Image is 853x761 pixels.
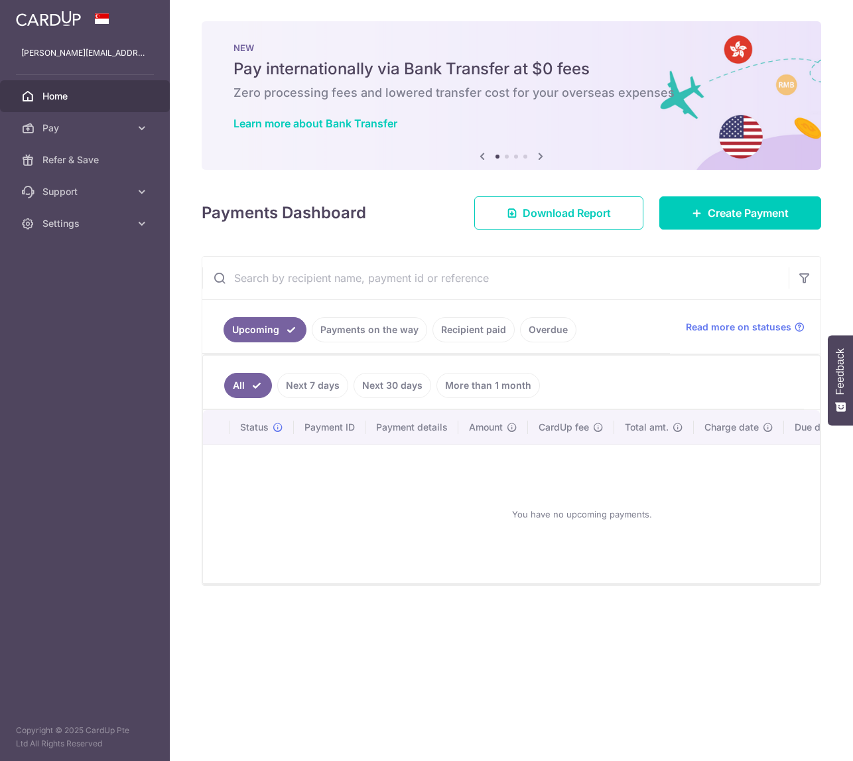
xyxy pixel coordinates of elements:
[828,335,853,425] button: Feedback - Show survey
[21,46,149,60] p: [PERSON_NAME][EMAIL_ADDRESS][PERSON_NAME][DOMAIN_NAME]
[42,185,130,198] span: Support
[240,421,269,434] span: Status
[520,317,576,342] a: Overdue
[795,421,834,434] span: Due date
[474,196,643,230] a: Download Report
[233,117,397,130] a: Learn more about Bank Transfer
[659,196,821,230] a: Create Payment
[432,317,515,342] a: Recipient paid
[277,373,348,398] a: Next 7 days
[686,320,805,334] a: Read more on statuses
[312,317,427,342] a: Payments on the way
[686,320,791,334] span: Read more on statuses
[202,21,821,170] img: Bank transfer banner
[233,58,789,80] h5: Pay internationally via Bank Transfer at $0 fees
[16,11,81,27] img: CardUp
[704,421,759,434] span: Charge date
[708,205,789,221] span: Create Payment
[834,348,846,395] span: Feedback
[233,85,789,101] h6: Zero processing fees and lowered transfer cost for your overseas expenses
[294,410,365,445] th: Payment ID
[42,153,130,167] span: Refer & Save
[625,421,669,434] span: Total amt.
[233,42,789,53] p: NEW
[202,257,789,299] input: Search by recipient name, payment id or reference
[202,201,366,225] h4: Payments Dashboard
[42,217,130,230] span: Settings
[436,373,540,398] a: More than 1 month
[523,205,611,221] span: Download Report
[42,121,130,135] span: Pay
[224,317,306,342] a: Upcoming
[469,421,503,434] span: Amount
[354,373,431,398] a: Next 30 days
[539,421,589,434] span: CardUp fee
[224,373,272,398] a: All
[42,90,130,103] span: Home
[365,410,458,445] th: Payment details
